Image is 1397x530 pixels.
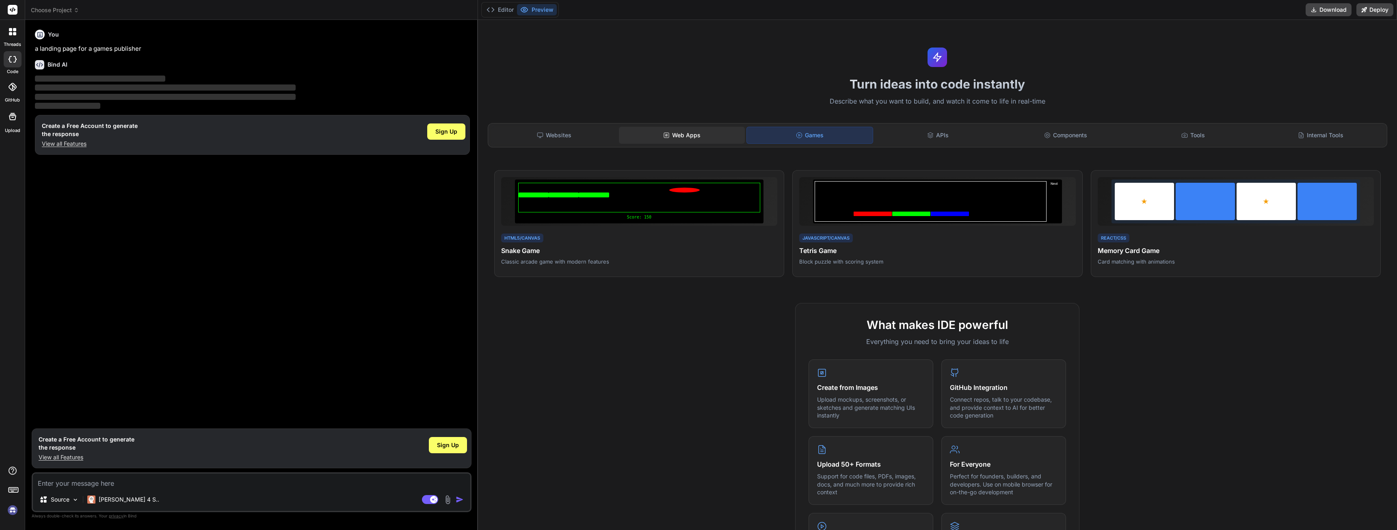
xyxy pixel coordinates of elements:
p: Source [51,495,69,504]
div: Web Apps [619,127,745,144]
h1: Create a Free Account to generate the response [39,435,134,452]
h4: GitHub Integration [950,383,1057,392]
label: code [7,68,18,75]
p: Connect repos, talk to your codebase, and provide context to AI for better code generation [950,396,1057,420]
span: Sign Up [437,441,459,449]
h4: For Everyone [950,459,1057,469]
img: signin [6,503,19,517]
h4: Memory Card Game [1098,246,1374,255]
img: attachment [443,495,452,504]
p: View all Features [39,453,134,461]
h6: Bind AI [48,61,67,69]
div: Tools [1130,127,1256,144]
button: Deploy [1356,3,1393,16]
p: Describe what you want to build, and watch it come to life in real-time [483,96,1392,107]
img: icon [456,495,464,504]
div: HTML5/Canvas [501,234,543,243]
p: Perfect for founders, builders, and developers. Use on mobile browser for on-the-go development [950,472,1057,496]
span: Choose Project [31,6,79,14]
h2: What makes IDE powerful [809,316,1066,333]
button: Preview [517,4,557,15]
button: Editor [483,4,517,15]
div: Components [1002,127,1128,144]
div: React/CSS [1098,234,1129,243]
p: Upload mockups, screenshots, or sketches and generate matching UIs instantly [817,396,925,420]
span: ‌ [35,94,296,100]
h4: Create from Images [817,383,925,392]
p: [PERSON_NAME] 4 S.. [99,495,159,504]
h4: Snake Game [501,246,777,255]
p: Block puzzle with scoring system [799,258,1075,265]
span: ‌ [35,84,296,91]
img: Pick Models [72,496,79,503]
span: Sign Up [435,128,457,136]
div: Score: 150 [518,214,760,220]
div: JavaScript/Canvas [799,234,853,243]
span: privacy [109,513,123,518]
h4: Tetris Game [799,246,1075,255]
p: Always double-check its answers. Your in Bind [32,512,471,520]
div: Games [746,127,873,144]
div: APIs [875,127,1001,144]
p: Support for code files, PDFs, images, docs, and much more to provide rich context [817,472,925,496]
span: ‌ [35,103,100,109]
div: Next [1048,181,1060,222]
p: View all Features [42,140,138,148]
div: Internal Tools [1258,127,1384,144]
h4: Upload 50+ Formats [817,459,925,469]
label: GitHub [5,97,20,104]
h1: Turn ideas into code instantly [483,77,1392,91]
div: Websites [491,127,617,144]
span: ‌ [35,76,165,82]
label: Upload [5,127,20,134]
p: Card matching with animations [1098,258,1374,265]
button: Download [1306,3,1352,16]
p: Everything you need to bring your ideas to life [809,337,1066,346]
p: a landing page for a games publisher [35,44,470,54]
h6: You [48,30,59,39]
h1: Create a Free Account to generate the response [42,122,138,138]
img: Claude 4 Sonnet [87,495,95,504]
p: Classic arcade game with modern features [501,258,777,265]
label: threads [4,41,21,48]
